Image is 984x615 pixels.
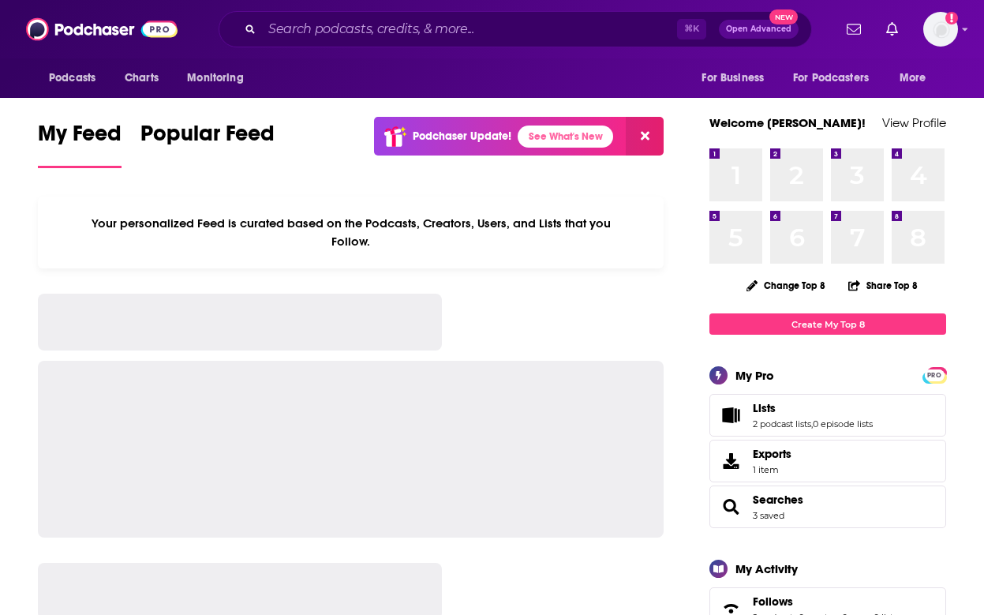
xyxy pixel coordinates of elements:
a: My Feed [38,120,122,168]
div: Your personalized Feed is curated based on the Podcasts, Creators, Users, and Lists that you Follow. [38,197,664,268]
input: Search podcasts, credits, & more... [262,17,677,42]
span: New [769,9,798,24]
a: Create My Top 8 [709,313,946,335]
span: Exports [753,447,791,461]
span: More [900,67,926,89]
span: Lists [753,401,776,415]
span: Podcasts [49,67,95,89]
button: Open AdvancedNew [719,20,799,39]
span: Logged in as notablypr2 [923,12,958,47]
span: My Feed [38,120,122,156]
a: See What's New [518,126,613,148]
a: Welcome [PERSON_NAME]! [709,115,866,130]
button: Show profile menu [923,12,958,47]
button: open menu [783,63,892,93]
span: 1 item [753,464,791,475]
button: open menu [889,63,946,93]
svg: Add a profile image [945,12,958,24]
a: Exports [709,440,946,482]
a: 3 saved [753,510,784,521]
div: Search podcasts, credits, & more... [219,11,812,47]
span: Charts [125,67,159,89]
a: Follows [753,594,897,609]
span: , [811,418,813,429]
span: Follows [753,594,793,609]
div: My Pro [735,368,774,383]
img: User Profile [923,12,958,47]
a: Show notifications dropdown [840,16,867,43]
span: Searches [709,486,946,528]
a: View Profile [882,115,946,130]
a: Lists [753,401,873,415]
a: 0 episode lists [813,418,873,429]
span: Exports [715,450,746,472]
button: open menu [176,63,264,93]
a: Searches [715,496,746,518]
div: My Activity [735,561,798,576]
button: Share Top 8 [847,270,919,301]
span: Open Advanced [726,25,791,33]
span: ⌘ K [677,19,706,39]
span: Lists [709,394,946,437]
span: For Podcasters [793,67,869,89]
a: Show notifications dropdown [880,16,904,43]
a: Searches [753,493,803,507]
button: open menu [690,63,784,93]
span: PRO [925,369,944,381]
button: open menu [38,63,116,93]
span: Monitoring [187,67,243,89]
img: Podchaser - Follow, Share and Rate Podcasts [26,14,178,44]
a: Popular Feed [140,120,275,168]
p: Podchaser Update! [413,129,511,143]
a: Lists [715,404,746,426]
span: Popular Feed [140,120,275,156]
span: For Business [702,67,764,89]
a: Charts [114,63,168,93]
a: PRO [925,369,944,381]
a: 2 podcast lists [753,418,811,429]
button: Change Top 8 [737,276,835,295]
